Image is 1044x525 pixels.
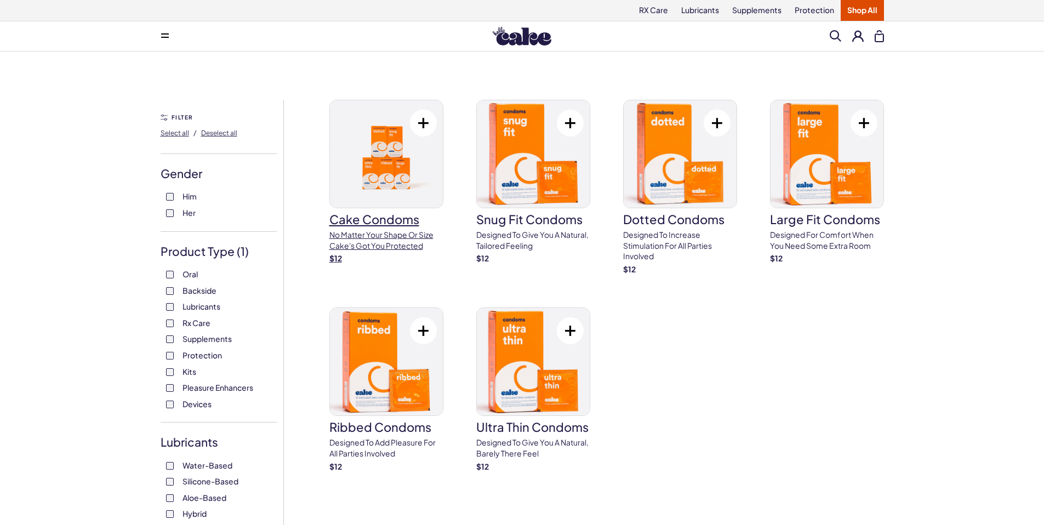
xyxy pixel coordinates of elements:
[201,129,237,137] span: Deselect all
[477,308,590,415] img: Ultra Thin Condoms
[166,510,174,518] input: Hybrid
[166,352,174,359] input: Protection
[182,267,198,281] span: Oral
[182,189,197,203] span: Him
[476,307,590,472] a: Ultra Thin CondomsUltra Thin CondomsDesigned to give you a natural, barely there feel$12
[182,332,232,346] span: Supplements
[182,316,210,330] span: Rx Care
[329,437,443,459] p: Designed to add pleasure for all parties involved
[166,319,174,327] input: Rx Care
[182,380,253,395] span: Pleasure Enhancers
[329,307,443,472] a: Ribbed CondomsRibbed CondomsDesigned to add pleasure for all parties involved$12
[330,308,443,415] img: Ribbed Condoms
[329,421,443,433] h3: Ribbed Condoms
[166,287,174,295] input: Backside
[330,100,443,208] img: Cake Condoms
[166,368,174,376] input: Kits
[166,209,174,217] input: Her
[166,303,174,311] input: Lubricants
[166,271,174,278] input: Oral
[329,230,443,251] p: No matter your shape or size Cake's got you protected
[476,213,590,225] h3: Snug Fit Condoms
[201,124,237,141] button: Deselect all
[182,348,222,362] span: Protection
[182,490,226,505] span: Aloe-Based
[476,421,590,433] h3: Ultra Thin Condoms
[770,100,884,264] a: Large Fit CondomsLarge Fit CondomsDesigned for comfort when you need some extra room$12
[476,100,590,264] a: Snug Fit CondomsSnug Fit CondomsDesigned to give you a natural, tailored feeling$12
[476,437,590,459] p: Designed to give you a natural, barely there feel
[770,253,783,263] strong: $ 12
[770,230,884,251] p: Designed for comfort when you need some extra room
[166,462,174,470] input: Water-Based
[493,27,551,45] img: Hello Cake
[329,253,342,263] strong: $ 12
[476,230,590,251] p: Designed to give you a natural, tailored feeling
[182,474,238,488] span: Silicone-Based
[161,124,189,141] button: Select all
[193,128,197,138] span: /
[166,335,174,343] input: Supplements
[329,461,342,471] strong: $ 12
[771,100,883,208] img: Large Fit Condoms
[161,129,189,137] span: Select all
[182,299,220,313] span: Lubricants
[770,213,884,225] h3: Large Fit Condoms
[329,213,443,225] h3: Cake Condoms
[476,253,489,263] strong: $ 12
[623,264,636,274] strong: $ 12
[182,506,207,521] span: Hybrid
[623,213,737,225] h3: Dotted Condoms
[166,478,174,486] input: Silicone-Based
[182,397,212,411] span: Devices
[182,364,196,379] span: Kits
[182,283,216,298] span: Backside
[623,100,737,275] a: Dotted CondomsDotted CondomsDesigned to increase stimulation for all parties involved$12
[166,494,174,502] input: Aloe-Based
[166,401,174,408] input: Devices
[476,461,489,471] strong: $ 12
[182,458,232,472] span: Water-Based
[624,100,737,208] img: Dotted Condoms
[182,206,196,220] span: Her
[166,193,174,201] input: Him
[477,100,590,208] img: Snug Fit Condoms
[623,230,737,262] p: Designed to increase stimulation for all parties involved
[329,100,443,264] a: Cake CondomsCake CondomsNo matter your shape or size Cake's got you protected$12
[166,384,174,392] input: Pleasure Enhancers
